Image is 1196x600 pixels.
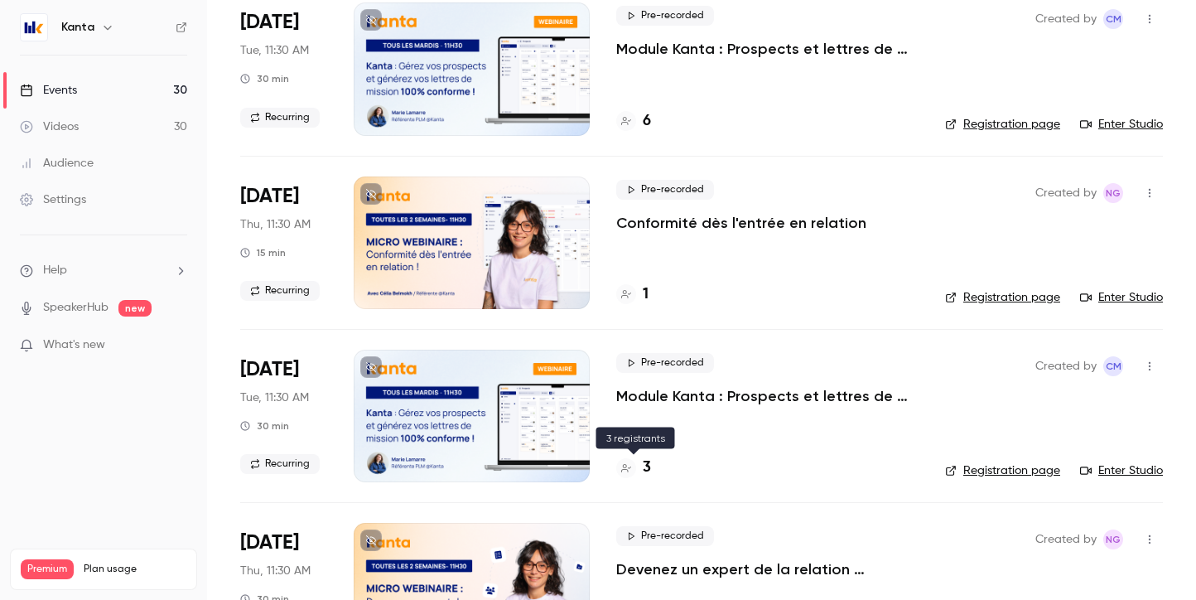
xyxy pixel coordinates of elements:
[1106,530,1121,549] span: NG
[1106,9,1121,29] span: CM
[240,356,299,383] span: [DATE]
[616,526,714,546] span: Pre-recorded
[643,283,649,306] h4: 1
[240,390,309,406] span: Tue, 11:30 AM
[616,39,919,59] a: Module Kanta : Prospects et lettres de mission
[1103,9,1123,29] span: Charlotte MARTEL
[20,191,86,208] div: Settings
[43,299,109,317] a: SpeakerHub
[616,386,919,406] a: Module Kanta : Prospects et lettres de mission
[1103,183,1123,203] span: Nicolas Guitard
[240,42,309,59] span: Tue, 11:30 AM
[167,338,187,353] iframe: Noticeable Trigger
[1035,183,1097,203] span: Created by
[61,19,94,36] h6: Kanta
[240,108,320,128] span: Recurring
[240,9,299,36] span: [DATE]
[616,283,649,306] a: 1
[240,2,327,135] div: Sep 16 Tue, 11:30 AM (Europe/Paris)
[1080,289,1163,306] a: Enter Studio
[240,72,289,85] div: 30 min
[20,155,94,172] div: Audience
[240,530,299,556] span: [DATE]
[118,300,152,317] span: new
[1035,9,1097,29] span: Created by
[616,6,714,26] span: Pre-recorded
[1080,116,1163,133] a: Enter Studio
[1035,356,1097,376] span: Created by
[1106,356,1121,376] span: CM
[945,462,1060,479] a: Registration page
[616,559,919,579] a: Devenez un expert de la relation commerciale !
[1035,530,1097,549] span: Created by
[240,454,320,474] span: Recurring
[945,116,1060,133] a: Registration page
[240,246,286,259] div: 15 min
[240,216,311,233] span: Thu, 11:30 AM
[43,336,105,354] span: What's new
[616,457,651,479] a: 3
[616,353,714,373] span: Pre-recorded
[43,262,67,279] span: Help
[240,563,311,579] span: Thu, 11:30 AM
[240,350,327,482] div: Sep 23 Tue, 11:30 AM (Europe/Paris)
[240,177,327,309] div: Sep 18 Thu, 11:30 AM (Europe/Paris)
[240,183,299,210] span: [DATE]
[616,213,866,233] a: Conformité dès l'entrée en relation
[21,559,74,579] span: Premium
[20,82,77,99] div: Events
[21,14,47,41] img: Kanta
[616,110,651,133] a: 6
[1103,530,1123,549] span: Nicolas Guitard
[20,262,187,279] li: help-dropdown-opener
[240,281,320,301] span: Recurring
[20,119,79,135] div: Videos
[1103,356,1123,376] span: Charlotte MARTEL
[945,289,1060,306] a: Registration page
[643,457,651,479] h4: 3
[1080,462,1163,479] a: Enter Studio
[240,419,289,433] div: 30 min
[84,563,186,576] span: Plan usage
[643,110,651,133] h4: 6
[1106,183,1121,203] span: NG
[616,180,714,200] span: Pre-recorded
